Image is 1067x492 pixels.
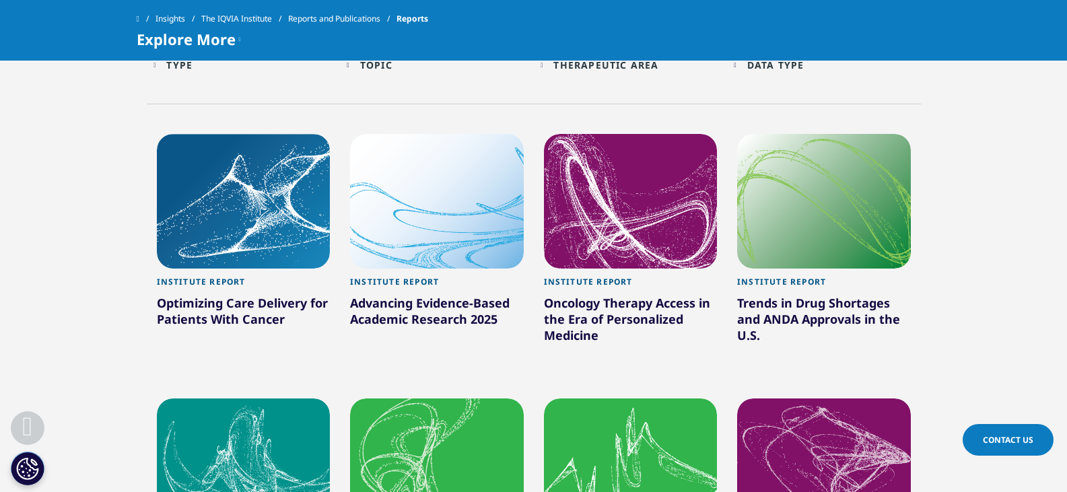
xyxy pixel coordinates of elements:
a: Reports and Publications [288,7,397,31]
div: Topic facet. [360,59,392,71]
span: Reports [397,7,428,31]
a: Institute Report Optimizing Care Delivery for Patients With Cancer [157,269,331,362]
div: Institute Report [737,277,911,295]
a: Insights [156,7,201,31]
div: Oncology Therapy Access in the Era of Personalized Medicine [544,295,718,349]
a: Institute Report Trends in Drug Shortages and ANDA Approvals in the U.S. [737,269,911,378]
a: Institute Report Oncology Therapy Access in the Era of Personalized Medicine [544,269,718,378]
span: Contact Us [983,434,1033,446]
div: Trends in Drug Shortages and ANDA Approvals in the U.S. [737,295,911,349]
div: Type facet. [166,59,193,71]
div: Therapeutic Area facet. [553,59,658,71]
div: Institute Report [544,277,718,295]
button: Cookies Settings [11,452,44,485]
div: Institute Report [157,277,331,295]
div: Data Type facet. [747,59,804,71]
a: Institute Report Advancing Evidence-Based Academic Research 2025 [350,269,524,362]
div: Institute Report [350,277,524,295]
a: Contact Us [963,424,1054,456]
a: The IQVIA Institute [201,7,288,31]
div: Advancing Evidence-Based Academic Research 2025 [350,295,524,332]
span: Explore More [137,31,236,47]
div: Optimizing Care Delivery for Patients With Cancer [157,295,331,332]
